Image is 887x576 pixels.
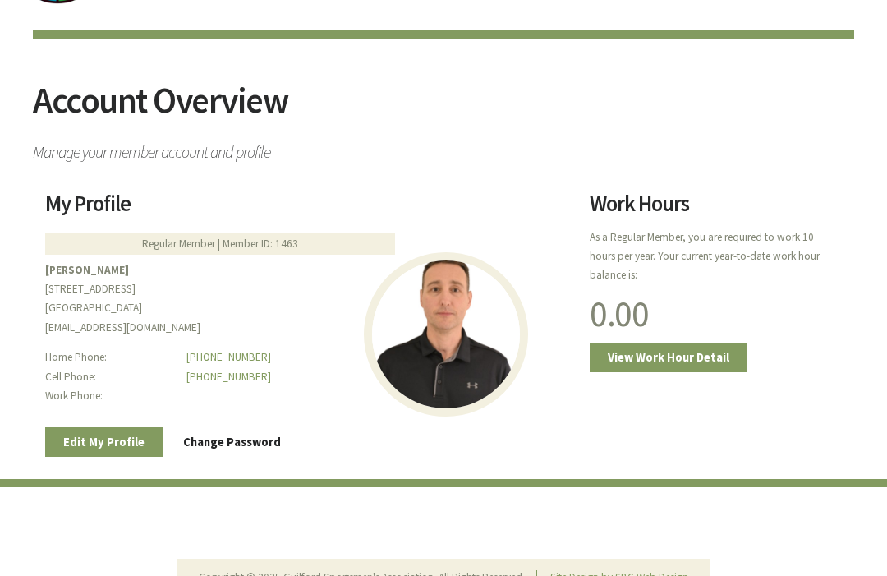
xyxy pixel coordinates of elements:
h2: Work Hours [590,194,842,227]
span: Manage your member account and profile [33,136,854,161]
div: Regular Member | Member ID: 1463 [45,233,395,256]
h1: 0.00 [590,297,842,332]
h2: My Profile [45,194,569,227]
a: [PHONE_NUMBER] [186,371,271,385]
b: [PERSON_NAME] [45,264,129,278]
a: Change Password [165,428,299,458]
dt: Cell Phone [45,368,177,387]
dt: Home Phone [45,348,177,367]
dt: Work Phone [45,387,177,406]
h2: Account Overview [33,83,854,136]
a: Edit My Profile [45,428,163,458]
a: [PHONE_NUMBER] [186,351,271,365]
a: View Work Hour Detail [590,343,747,374]
p: As a Regular Member, you are required to work 10 hours per year. Your current year-to-date work h... [590,228,842,286]
p: [STREET_ADDRESS] [GEOGRAPHIC_DATA] [EMAIL_ADDRESS][DOMAIN_NAME] [45,261,569,338]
